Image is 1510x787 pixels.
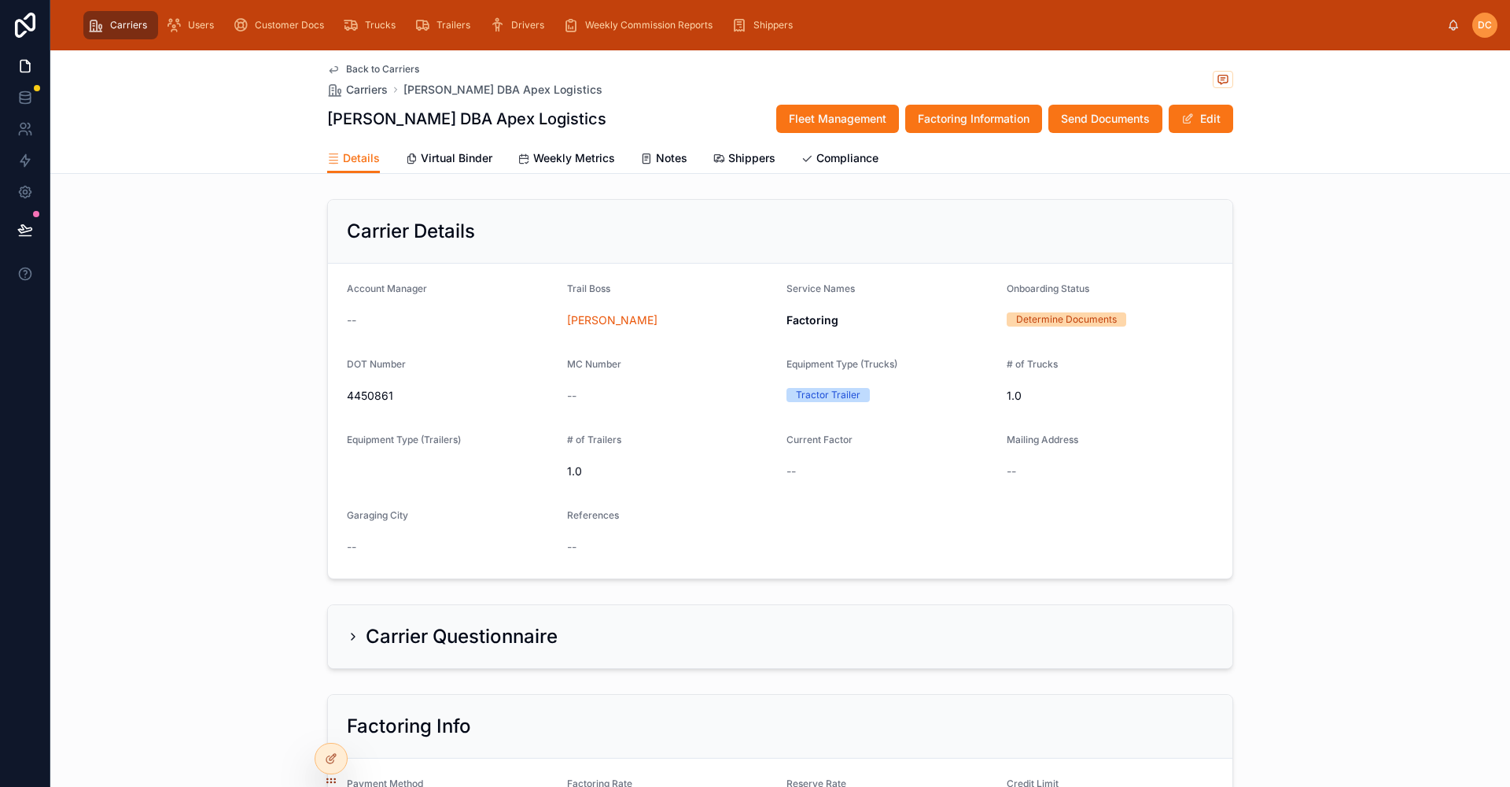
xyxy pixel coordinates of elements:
[347,388,554,404] span: 4450861
[656,150,687,166] span: Notes
[786,283,855,294] span: Service Names
[786,313,838,327] strong: Factoring
[801,144,878,176] a: Compliance
[347,434,461,445] span: Equipment Type (Trailers)
[776,105,899,133] button: Fleet Management
[511,19,544,31] span: Drivers
[347,283,427,294] span: Account Manager
[346,63,419,76] span: Back to Carriers
[347,358,406,370] span: DOT Number
[327,63,419,76] a: Back to Carriers
[918,111,1029,127] span: Factoring Information
[327,108,606,130] h1: [PERSON_NAME] DBA Apex Logistics
[567,283,610,294] span: Trail Boss
[1061,111,1150,127] span: Send Documents
[1048,105,1162,133] button: Send Documents
[567,539,576,555] span: --
[786,358,897,370] span: Equipment Type (Trucks)
[753,19,793,31] span: Shippers
[110,19,147,31] span: Carriers
[789,111,886,127] span: Fleet Management
[366,624,558,649] h2: Carrier Questionnaire
[347,539,356,555] span: --
[327,82,388,98] a: Carriers
[796,388,860,402] div: Tractor Trailer
[1007,388,1214,404] span: 1.0
[1016,312,1117,327] div: Determine Documents
[567,464,775,479] span: 1.0
[533,150,615,166] span: Weekly Metrics
[338,11,407,39] a: Trucks
[713,144,775,176] a: Shippers
[347,219,475,244] h2: Carrier Details
[1007,434,1078,445] span: Mailing Address
[343,150,380,166] span: Details
[403,82,602,98] a: [PERSON_NAME] DBA Apex Logistics
[346,82,388,98] span: Carriers
[585,19,713,31] span: Weekly Commission Reports
[567,434,621,445] span: # of Trailers
[188,19,214,31] span: Users
[640,144,687,176] a: Notes
[347,312,356,328] span: --
[327,144,380,174] a: Details
[83,11,158,39] a: Carriers
[786,464,796,479] span: --
[347,714,471,739] h2: Factoring Info
[1007,358,1058,370] span: # of Trucks
[728,150,775,166] span: Shippers
[558,11,724,39] a: Weekly Commission Reports
[1007,464,1016,479] span: --
[567,312,657,328] a: [PERSON_NAME]
[484,11,555,39] a: Drivers
[421,150,492,166] span: Virtual Binder
[816,150,878,166] span: Compliance
[1478,19,1492,31] span: DC
[410,11,481,39] a: Trailers
[436,19,470,31] span: Trailers
[727,11,804,39] a: Shippers
[75,8,1447,42] div: scrollable content
[786,434,853,445] span: Current Factor
[567,358,621,370] span: MC Number
[1169,105,1233,133] button: Edit
[1007,283,1089,294] span: Onboarding Status
[365,19,396,31] span: Trucks
[567,388,576,404] span: --
[255,19,324,31] span: Customer Docs
[347,509,408,521] span: Garaging City
[567,509,619,521] span: References
[517,144,615,176] a: Weekly Metrics
[228,11,335,39] a: Customer Docs
[161,11,225,39] a: Users
[905,105,1042,133] button: Factoring Information
[405,144,492,176] a: Virtual Binder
